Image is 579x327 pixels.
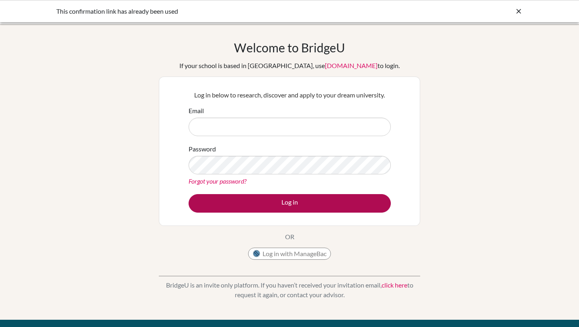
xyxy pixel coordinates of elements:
button: Log in [189,194,391,213]
label: Password [189,144,216,154]
a: [DOMAIN_NAME] [325,62,378,69]
div: This confirmation link has already been used [56,6,402,16]
label: Email [189,106,204,116]
p: BridgeU is an invite only platform. If you haven’t received your invitation email, to request it ... [159,280,420,300]
p: OR [285,232,294,242]
a: click here [382,281,407,289]
div: If your school is based in [GEOGRAPHIC_DATA], use to login. [179,61,400,70]
h1: Welcome to BridgeU [234,40,345,55]
p: Log in below to research, discover and apply to your dream university. [189,90,391,100]
button: Log in with ManageBac [248,248,331,260]
a: Forgot your password? [189,177,246,185]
